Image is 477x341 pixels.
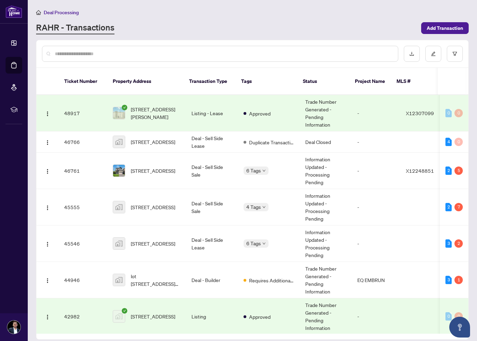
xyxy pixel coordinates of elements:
span: home [36,10,41,15]
td: 46761 [59,153,107,189]
td: - [352,225,400,262]
span: Add Transaction [427,23,463,34]
img: Logo [45,241,50,247]
button: Add Transaction [421,22,469,34]
img: thumbnail-img [113,165,125,177]
span: lot [STREET_ADDRESS][PERSON_NAME] [131,272,180,288]
img: Logo [45,205,50,211]
div: 4 [445,138,452,146]
img: Logo [45,314,50,320]
img: thumbnail-img [113,238,125,249]
span: edit [431,51,436,56]
span: [STREET_ADDRESS] [131,138,175,146]
td: Information Updated - Processing Pending [300,225,352,262]
span: check-circle [122,105,127,110]
span: [STREET_ADDRESS] [131,313,175,320]
td: - [352,189,400,225]
td: 48917 [59,95,107,131]
div: 0 [454,138,463,146]
img: Logo [45,278,50,283]
span: 6 Tags [246,239,261,247]
th: Status [297,68,349,95]
span: [STREET_ADDRESS] [131,240,175,247]
button: edit [425,46,441,62]
th: Property Address [107,68,184,95]
div: 0 [454,109,463,117]
img: thumbnail-img [113,310,125,322]
div: 3 [445,276,452,284]
td: Listing - Lease [186,95,238,131]
span: Duplicate Transaction [249,138,294,146]
img: thumbnail-img [113,136,125,148]
div: 7 [454,203,463,211]
div: 1 [454,276,463,284]
td: 44946 [59,262,107,298]
td: Deal - Sell Side Sale [186,153,238,189]
img: thumbnail-img [113,201,125,213]
td: Trade Number Generated - Pending Information [300,262,352,298]
span: X12307099 [406,110,434,116]
th: Project Name [349,68,391,95]
span: Approved [249,110,271,117]
span: download [409,51,414,56]
img: thumbnail-img [113,274,125,286]
td: Deal - Sell Side Lease [186,225,238,262]
button: Open asap [449,317,470,338]
th: Transaction Type [184,68,236,95]
span: check-circle [122,308,127,314]
td: Listing [186,298,238,335]
button: Logo [42,311,53,322]
button: Logo [42,238,53,249]
span: [STREET_ADDRESS][PERSON_NAME] [131,105,180,121]
td: 46766 [59,131,107,153]
button: Logo [42,165,53,176]
td: - [352,153,400,189]
td: Trade Number Generated - Pending Information [300,95,352,131]
td: - [352,131,400,153]
span: filter [452,51,457,56]
th: Ticket Number [59,68,107,95]
button: filter [447,46,463,62]
span: down [262,205,266,209]
button: Logo [42,108,53,119]
td: - [352,298,400,335]
div: 2 [445,203,452,211]
td: Information Updated - Processing Pending [300,153,352,189]
td: 45555 [59,189,107,225]
td: Deal - Sell Side Lease [186,131,238,153]
td: Deal - Builder [186,262,238,298]
td: 45546 [59,225,107,262]
a: RAHR - Transactions [36,22,114,34]
span: [STREET_ADDRESS] [131,167,175,174]
img: Logo [45,111,50,117]
div: 0 [445,109,452,117]
img: Logo [45,169,50,174]
td: Trade Number Generated - Pending Information [300,298,352,335]
span: Requires Additional Docs [249,276,294,284]
span: Approved [249,313,271,321]
img: Profile Icon [7,321,20,334]
td: Information Updated - Processing Pending [300,189,352,225]
span: down [262,169,266,172]
div: 3 [445,239,452,248]
img: logo [6,5,22,18]
td: Deal Closed [300,131,352,153]
td: - [352,95,400,131]
td: 42982 [59,298,107,335]
th: MLS # [391,68,433,95]
span: [STREET_ADDRESS] [131,203,175,211]
span: 6 Tags [246,167,261,174]
div: 5 [454,167,463,175]
img: thumbnail-img [113,107,125,119]
td: Deal - Sell Side Sale [186,189,238,225]
button: Logo [42,202,53,213]
img: Logo [45,140,50,145]
td: EQ EMBRUN [352,262,400,298]
button: download [404,46,420,62]
button: Logo [42,136,53,147]
div: 0 [454,312,463,321]
div: 2 [445,167,452,175]
th: Tags [236,68,297,95]
span: X12248851 [406,168,434,174]
button: Logo [42,274,53,285]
